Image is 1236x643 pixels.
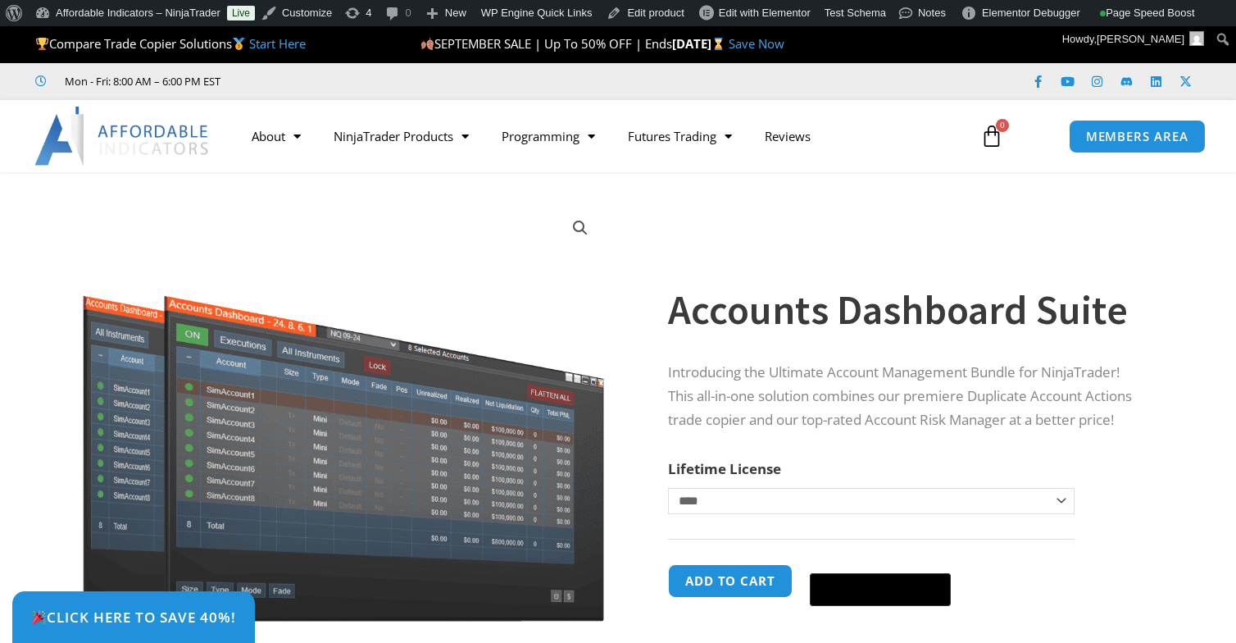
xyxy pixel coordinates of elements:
[748,117,827,155] a: Reviews
[668,522,693,534] a: Clear options
[61,71,220,91] span: Mon - Fri: 8:00 AM – 6:00 PM EST
[35,35,306,52] span: Compare Trade Copier Solutions
[729,35,784,52] a: Save Now
[668,361,1147,432] p: Introducing the Ultimate Account Management Bundle for NinjaTrader! This all-in-one solution comb...
[1086,130,1188,143] span: MEMBERS AREA
[12,591,255,643] a: 🎉Click Here to save 40%!
[611,117,748,155] a: Futures Trading
[233,38,245,50] img: 🥇
[672,35,729,52] strong: [DATE]
[810,573,951,606] button: Buy with GPay
[235,117,965,155] nav: Menu
[956,112,1028,160] a: 0
[243,73,489,89] iframe: Customer reviews powered by Trustpilot
[668,281,1147,339] h1: Accounts Dashboard Suite
[996,119,1009,132] span: 0
[80,201,607,622] img: Screenshot 2024-08-26 155710eeeee
[1069,120,1206,153] a: MEMBERS AREA
[1057,26,1211,52] a: Howdy,
[420,35,672,52] span: SEPTEMBER SALE | Up To 50% OFF | Ends
[712,38,725,50] img: ⌛
[1097,33,1184,45] span: [PERSON_NAME]
[36,38,48,50] img: 🏆
[485,117,611,155] a: Programming
[719,7,811,19] span: Edit with Elementor
[668,459,781,478] label: Lifetime License
[317,117,485,155] a: NinjaTrader Products
[566,213,595,243] a: View full-screen image gallery
[34,107,211,166] img: LogoAI | Affordable Indicators – NinjaTrader
[249,35,306,52] a: Start Here
[807,562,954,568] iframe: Secure express checkout frame
[421,38,434,50] img: 🍂
[668,564,793,598] button: Add to cart
[227,6,255,21] a: Live
[32,610,46,624] img: 🎉
[235,117,317,155] a: About
[31,610,236,624] span: Click Here to save 40%!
